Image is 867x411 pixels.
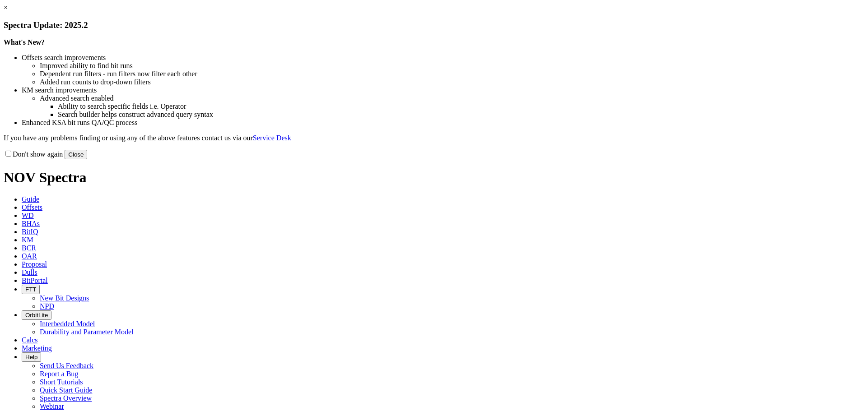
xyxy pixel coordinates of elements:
[25,312,48,319] span: OrbitLite
[40,402,64,410] a: Webinar
[40,62,863,70] li: Improved ability to find bit runs
[40,362,93,369] a: Send Us Feedback
[58,111,863,119] li: Search builder helps construct advanced query syntax
[22,236,33,244] span: KM
[40,94,863,102] li: Advanced search enabled
[5,151,11,157] input: Don't show again
[22,244,36,252] span: BCR
[40,302,54,310] a: NPD
[40,78,863,86] li: Added run counts to drop-down filters
[22,344,52,352] span: Marketing
[22,212,34,219] span: WD
[40,386,92,394] a: Quick Start Guide
[22,268,37,276] span: Dulls
[22,203,42,211] span: Offsets
[58,102,863,111] li: Ability to search specific fields i.e. Operator
[25,286,36,293] span: FTT
[40,378,83,386] a: Short Tutorials
[22,195,39,203] span: Guide
[4,38,45,46] strong: What's New?
[40,294,89,302] a: New Bit Designs
[40,328,134,336] a: Durability and Parameter Model
[4,20,863,30] h3: Spectra Update: 2025.2
[4,4,8,11] a: ×
[22,86,863,94] li: KM search improvements
[40,70,863,78] li: Dependent run filters - run filters now filter each other
[22,119,863,127] li: Enhanced KSA bit runs QA/QC process
[22,336,38,344] span: Calcs
[4,169,863,186] h1: NOV Spectra
[22,277,48,284] span: BitPortal
[40,394,92,402] a: Spectra Overview
[22,252,37,260] span: OAR
[65,150,87,159] button: Close
[25,354,37,360] span: Help
[22,228,38,236] span: BitIQ
[22,260,47,268] span: Proposal
[22,54,863,62] li: Offsets search improvements
[4,150,63,158] label: Don't show again
[40,320,95,328] a: Interbedded Model
[253,134,291,142] a: Service Desk
[40,370,78,378] a: Report a Bug
[22,220,40,227] span: BHAs
[4,134,863,142] p: If you have any problems finding or using any of the above features contact us via our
